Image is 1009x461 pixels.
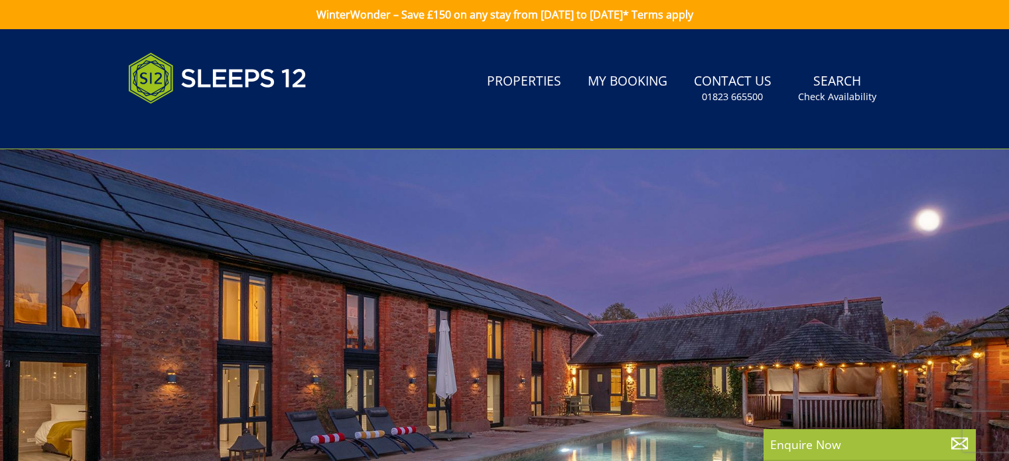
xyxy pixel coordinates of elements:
[798,90,876,103] small: Check Availability
[128,45,307,111] img: Sleeps 12
[689,67,777,110] a: Contact Us01823 665500
[582,67,673,97] a: My Booking
[770,436,969,453] p: Enquire Now
[793,67,882,110] a: SearchCheck Availability
[702,90,763,103] small: 01823 665500
[121,119,261,131] iframe: Customer reviews powered by Trustpilot
[482,67,567,97] a: Properties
